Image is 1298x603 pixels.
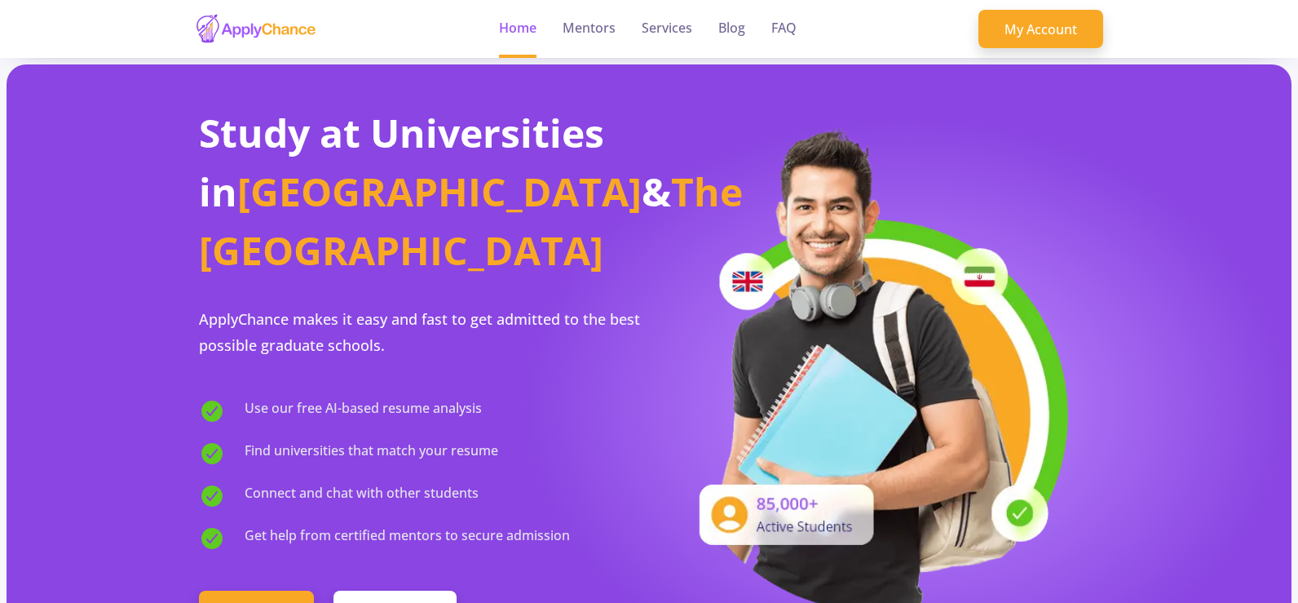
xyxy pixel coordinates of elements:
span: Get help from certified mentors to secure admission [245,525,570,552]
span: [GEOGRAPHIC_DATA] [237,165,642,218]
span: ApplyChance makes it easy and fast to get admitted to the best possible graduate schools. [199,309,640,355]
span: Connect and chat with other students [245,483,479,509]
span: & [642,165,671,218]
span: Study at Universities in [199,106,604,218]
span: Use our free AI-based resume analysis [245,398,482,424]
span: Find universities that match your resume [245,441,498,467]
a: My Account [978,10,1103,49]
img: applychance logo [195,13,317,45]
